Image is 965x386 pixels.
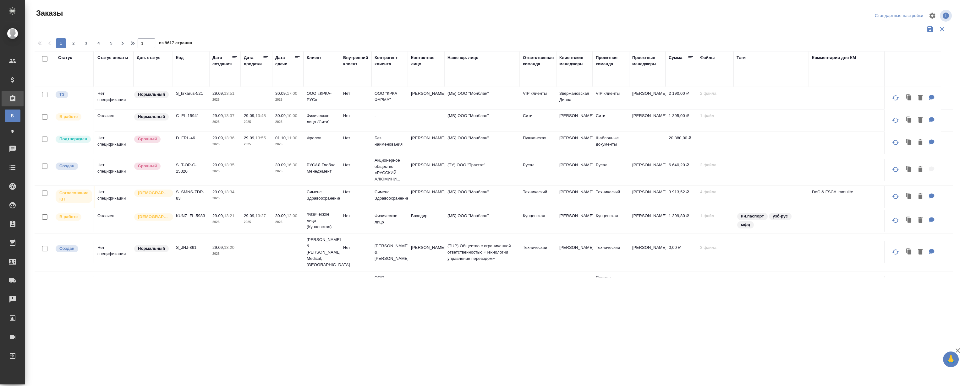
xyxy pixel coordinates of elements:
[596,55,626,67] div: Проектная команда
[287,113,297,118] p: 10:00
[307,162,337,174] p: РУСАЛ Глобал Менеджмент
[55,162,90,170] div: Выставляется автоматически при создании заказа
[224,91,234,96] p: 13:51
[593,186,629,208] td: Технический
[375,113,405,119] p: -
[520,159,556,181] td: Русал
[212,55,232,67] div: Дата создания
[138,163,157,169] p: Срочный
[94,210,134,232] td: Оплачен
[275,141,300,147] p: 2025
[224,136,234,140] p: 13:36
[946,353,956,366] span: 🙏
[444,210,520,232] td: (МБ) ООО "Монблан"
[307,189,337,201] p: Сименс Здравоохранение
[888,244,903,260] button: Обновить
[244,113,255,118] p: 29.09,
[629,159,666,181] td: [PERSON_NAME]
[903,92,915,105] button: Клонировать
[244,119,269,125] p: 2025
[307,211,337,230] p: Физическое лицо (Кунцевская)
[176,162,206,174] p: S_T-OP-C-25320
[444,132,520,154] td: (МБ) ООО "Монблан"
[737,212,806,229] div: ин.паспорт, узб-рус, мфц
[408,210,444,232] td: Баходир
[97,55,128,61] div: Статус оплаты
[593,210,629,232] td: Кунцевская
[59,91,64,98] p: ТЗ
[244,55,263,67] div: Дата продажи
[138,136,157,142] p: Срочный
[138,91,165,98] p: Нормальный
[94,186,134,208] td: Нет спецификации
[666,276,697,298] td: 1 527,00 ₽
[275,163,287,167] p: 30.09,
[666,132,697,154] td: 20 880,00 ₽
[936,23,948,35] button: Сбросить фильтры
[556,110,593,131] td: [PERSON_NAME]
[212,251,238,257] p: 2025
[940,10,953,22] span: Посмотреть информацию
[888,189,903,204] button: Обновить
[176,55,184,61] div: Код
[408,276,444,298] td: [PERSON_NAME]
[138,190,169,196] p: [DEMOGRAPHIC_DATA]
[375,213,405,225] p: Физическое лицо
[520,241,556,263] td: Технический
[134,162,170,170] div: Выставляется автоматически, если на указанный объем услуг необходимо больше времени в стандартном...
[666,210,697,232] td: 1 399,80 ₽
[375,275,405,300] p: ООО Юридическая фирма "Трубор"
[94,87,134,109] td: Нет спецификации
[444,87,520,109] td: (МБ) ООО "Монблан"
[81,38,91,48] button: 3
[176,135,206,141] p: D_FRL-46
[741,222,750,228] p: мфц
[888,213,903,228] button: Обновить
[375,55,405,67] div: Контрагент клиента
[275,119,300,125] p: 2025
[255,213,266,218] p: 13:27
[138,245,165,252] p: Нормальный
[59,136,87,142] p: Подтвержден
[287,163,297,167] p: 16:30
[94,276,134,298] td: Нет спецификации
[94,241,134,263] td: Нет спецификации
[69,40,79,46] span: 2
[915,114,926,127] button: Удалить
[520,110,556,131] td: Сити
[94,40,104,46] span: 4
[593,132,629,154] td: Шаблонные документы
[106,38,116,48] button: 5
[212,219,238,225] p: 2025
[629,110,666,131] td: [PERSON_NAME]
[134,213,170,221] div: Выставляется автоматически для первых 3 заказов нового контактного лица. Особое внимание
[903,190,915,203] button: Клонировать
[275,136,287,140] p: 01.10,
[275,55,294,67] div: Дата сдачи
[408,186,444,208] td: [PERSON_NAME]
[666,159,697,181] td: 6 640,20 ₽
[700,189,730,195] p: 4 файла
[669,55,682,61] div: Сумма
[8,128,17,135] span: Ф
[888,113,903,128] button: Обновить
[411,55,441,67] div: Контактное лицо
[59,163,74,169] p: Создан
[915,190,926,203] button: Удалить
[773,213,788,219] p: узб-рус
[812,55,856,61] div: Комментарии для КМ
[212,245,224,250] p: 29.09,
[812,189,881,195] p: DoC & FSCA Immulite
[94,132,134,154] td: Нет спецификации
[35,8,63,18] span: Заказы
[275,168,300,174] p: 2025
[447,55,479,61] div: Наше юр. лицо
[176,90,206,97] p: S_krkarus-521
[700,55,715,61] div: Файлы
[5,110,20,122] a: В
[375,90,405,103] p: ООО "КРКА ФАРМА"
[556,210,593,232] td: [PERSON_NAME]
[5,125,20,138] a: Ф
[224,113,234,118] p: 13:37
[212,195,238,201] p: 2025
